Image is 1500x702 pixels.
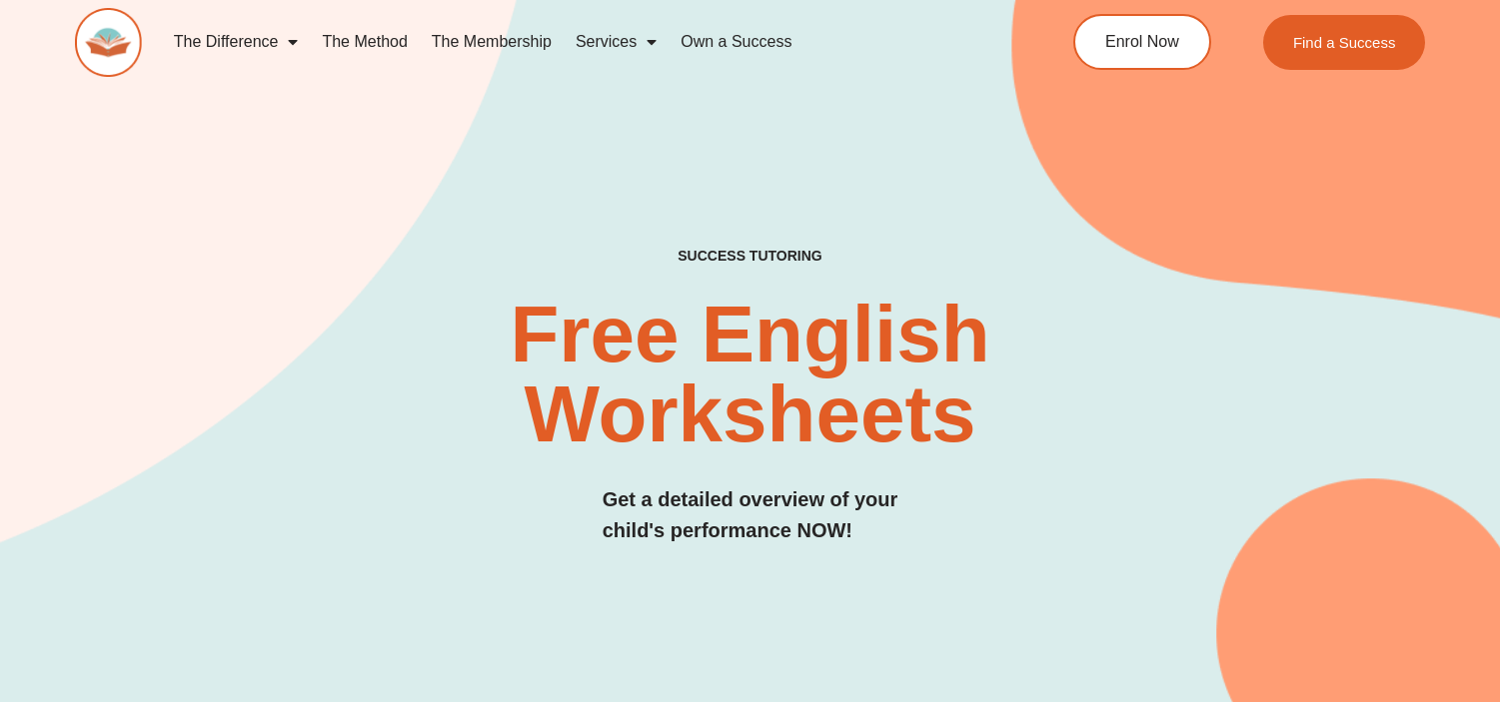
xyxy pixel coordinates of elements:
h2: Free English Worksheets​ [305,295,1196,454]
span: Find a Success [1292,35,1395,50]
h4: SUCCESS TUTORING​ [551,248,950,265]
a: The Difference [162,19,311,65]
a: Services [564,19,669,65]
a: The Membership [420,19,564,65]
a: Own a Success [669,19,803,65]
h3: Get a detailed overview of your child's performance NOW! [603,484,898,546]
a: Find a Success [1262,15,1425,70]
nav: Menu [162,19,995,65]
a: Enrol Now [1073,14,1211,70]
span: Enrol Now [1105,34,1179,50]
a: The Method [310,19,419,65]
